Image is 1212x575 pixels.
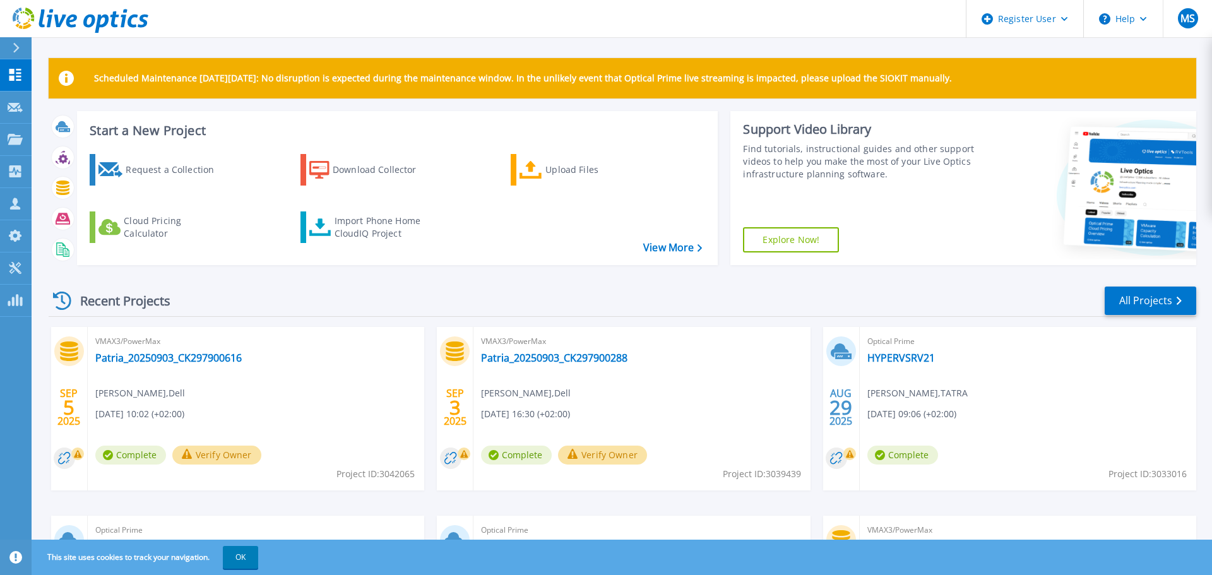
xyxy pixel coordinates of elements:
div: Upload Files [545,157,646,182]
span: VMAX3/PowerMax [867,523,1189,537]
a: All Projects [1105,287,1196,315]
div: Request a Collection [126,157,227,182]
span: [PERSON_NAME] , Dell [95,386,185,400]
span: Optical Prime [867,335,1189,348]
a: Download Collector [300,154,441,186]
h3: Start a New Project [90,124,702,138]
span: VMAX3/PowerMax [95,335,417,348]
a: Request a Collection [90,154,230,186]
span: Complete [481,446,552,465]
span: [DATE] 16:30 (+02:00) [481,407,570,421]
span: Optical Prime [95,523,417,537]
span: 5 [63,402,74,413]
span: Project ID: 3039439 [723,467,801,481]
span: [DATE] 09:06 (+02:00) [867,407,956,421]
span: MS [1180,13,1195,23]
span: [DATE] 10:02 (+02:00) [95,407,184,421]
span: 3 [449,402,461,413]
div: Find tutorials, instructional guides and other support videos to help you make the most of your L... [743,143,980,181]
p: Scheduled Maintenance [DATE][DATE]: No disruption is expected during the maintenance window. In t... [94,73,952,83]
a: Patria_20250903_CK297900616 [95,352,242,364]
span: Project ID: 3042065 [336,467,415,481]
div: SEP 2025 [443,384,467,430]
span: This site uses cookies to track your navigation. [35,546,258,569]
a: Patria_20250903_CK297900288 [481,352,627,364]
span: [PERSON_NAME] , Dell [481,386,571,400]
div: Support Video Library [743,121,980,138]
a: HYPERVSRV21 [867,352,935,364]
span: Complete [95,446,166,465]
button: Verify Owner [558,446,647,465]
span: Project ID: 3033016 [1108,467,1187,481]
span: [PERSON_NAME] , TATRA [867,386,968,400]
div: Import Phone Home CloudIQ Project [335,215,433,240]
span: VMAX3/PowerMax [481,335,802,348]
button: OK [223,546,258,569]
span: Optical Prime [481,523,802,537]
a: View More [643,242,702,254]
span: 29 [829,402,852,413]
div: Cloud Pricing Calculator [124,215,225,240]
button: Verify Owner [172,446,261,465]
a: Explore Now! [743,227,839,252]
div: Download Collector [333,157,434,182]
a: Cloud Pricing Calculator [90,211,230,243]
div: Recent Projects [49,285,187,316]
div: AUG 2025 [829,384,853,430]
div: SEP 2025 [57,384,81,430]
a: Upload Files [511,154,651,186]
span: Complete [867,446,938,465]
